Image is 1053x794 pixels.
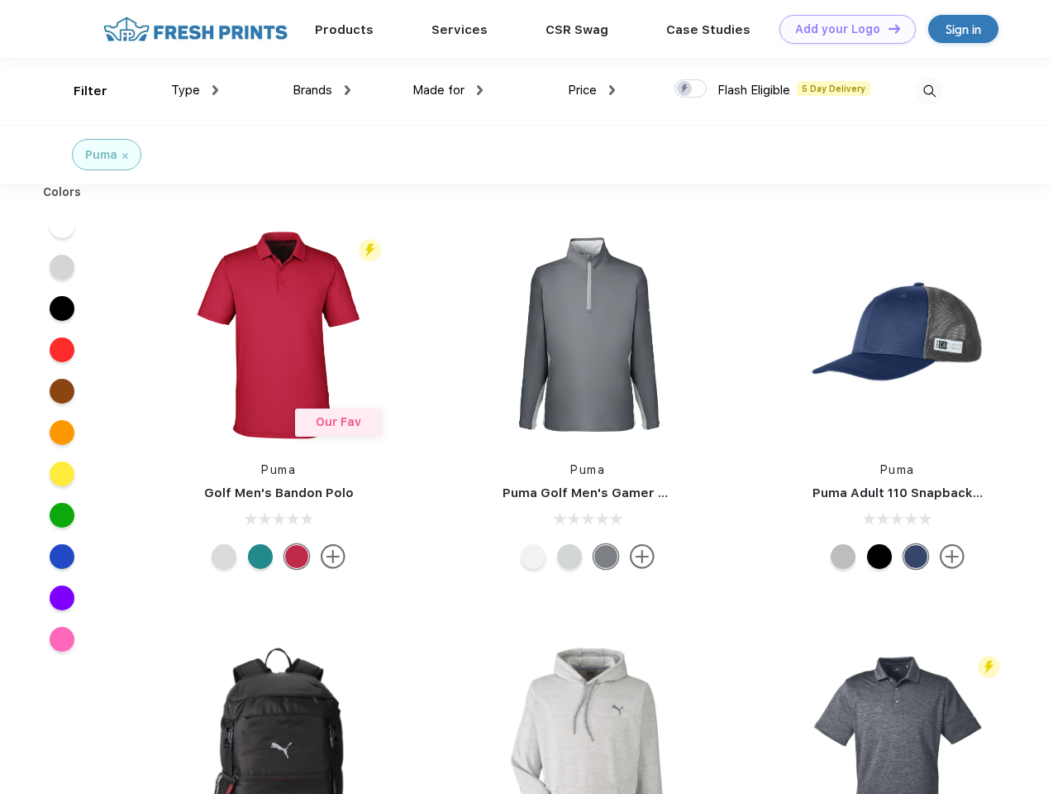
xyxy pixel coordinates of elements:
[212,85,218,95] img: dropdown.png
[74,82,107,101] div: Filter
[795,22,880,36] div: Add your Logo
[797,81,870,96] span: 5 Day Delivery
[788,225,1008,445] img: func=resize&h=266
[261,463,296,476] a: Puma
[570,463,605,476] a: Puma
[946,20,981,39] div: Sign in
[928,15,998,43] a: Sign in
[478,225,698,445] img: func=resize&h=266
[169,225,388,445] img: func=resize&h=266
[345,85,350,95] img: dropdown.png
[609,85,615,95] img: dropdown.png
[248,544,273,569] div: Green Lagoon
[889,24,900,33] img: DT
[916,78,943,105] img: desktop_search.svg
[431,22,488,37] a: Services
[321,544,345,569] img: more.svg
[867,544,892,569] div: Pma Blk Pma Blk
[630,544,655,569] img: more.svg
[316,415,361,428] span: Our Fav
[122,153,128,159] img: filter_cancel.svg
[31,184,94,201] div: Colors
[568,83,597,98] span: Price
[293,83,332,98] span: Brands
[477,85,483,95] img: dropdown.png
[503,485,764,500] a: Puma Golf Men's Gamer Golf Quarter-Zip
[212,544,236,569] div: High Rise
[85,146,117,164] div: Puma
[557,544,582,569] div: High Rise
[359,239,381,261] img: flash_active_toggle.svg
[315,22,374,37] a: Products
[593,544,618,569] div: Quiet Shade
[940,544,965,569] img: more.svg
[521,544,546,569] div: Bright White
[412,83,465,98] span: Made for
[880,463,915,476] a: Puma
[98,15,293,44] img: fo%20logo%202.webp
[717,83,790,98] span: Flash Eligible
[204,485,354,500] a: Golf Men's Bandon Polo
[978,656,1000,678] img: flash_active_toggle.svg
[171,83,200,98] span: Type
[546,22,608,37] a: CSR Swag
[903,544,928,569] div: Peacoat with Qut Shd
[831,544,855,569] div: Quarry with Brt Whit
[284,544,309,569] div: Ski Patrol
